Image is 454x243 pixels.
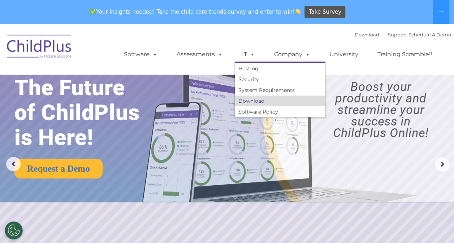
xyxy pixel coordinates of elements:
a: Company [267,47,317,62]
span: Phone number [100,77,131,83]
iframe: Chat Widget [336,165,454,243]
a: IT [235,47,262,62]
img: 👏 [295,9,300,14]
a: Software Policy [235,106,325,117]
a: Download [355,32,379,37]
img: ChildPlus by Procare Solutions [3,30,75,66]
span: Last name [100,48,122,53]
a: Take Survey [304,6,345,18]
a: Software [117,47,165,62]
rs-layer: The Future of ChildPlus is Here! [14,75,159,150]
font: | [355,32,451,37]
a: University [322,47,366,62]
span: Take Survey [309,6,341,18]
img: ✅ [90,9,96,14]
button: Cookies Settings [5,221,23,239]
a: Support [388,32,407,37]
a: Schedule A Demo [408,32,451,37]
a: Request a Demo [14,159,103,178]
a: Assessments [169,47,230,62]
a: Security [235,74,325,85]
rs-layer: Boost your productivity and streamline your success in ChildPlus Online! [314,81,448,138]
a: System Requirements [235,85,325,96]
span: Your insights needed! Take the child care trends survey and enter to win! [87,5,304,19]
a: Download [235,96,325,106]
a: Training Scramble!! [370,47,439,62]
a: Hosting [235,63,325,74]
